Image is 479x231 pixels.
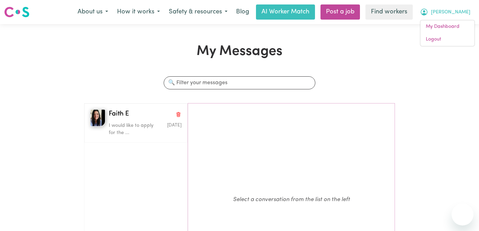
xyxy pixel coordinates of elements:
a: Careseekers logo [4,4,30,20]
span: Faith E [109,109,129,119]
button: How it works [113,5,164,19]
a: Post a job [320,4,360,20]
h1: My Messages [84,43,395,60]
em: Select a conversation from the list on the left [233,197,350,202]
button: Delete conversation [175,110,182,119]
div: My Account [420,20,475,46]
span: Message sent on August 1, 2025 [167,123,182,128]
button: About us [73,5,113,19]
a: Logout [420,33,475,46]
img: Faith E [90,109,105,126]
button: Safety & resources [164,5,232,19]
img: Careseekers logo [4,6,30,18]
p: I would like to apply for the ... [109,122,157,137]
a: AI Worker Match [256,4,315,20]
button: My Account [416,5,475,19]
a: My Dashboard [420,20,475,33]
input: 🔍 Filter your messages [164,76,315,89]
span: [PERSON_NAME] [431,9,470,16]
a: Blog [232,4,253,20]
a: Find workers [365,4,413,20]
iframe: Button to launch messaging window [452,203,474,225]
button: Faith EFaith EDelete conversationI would like to apply for the ...Message sent on August 1, 2025 [84,103,187,143]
